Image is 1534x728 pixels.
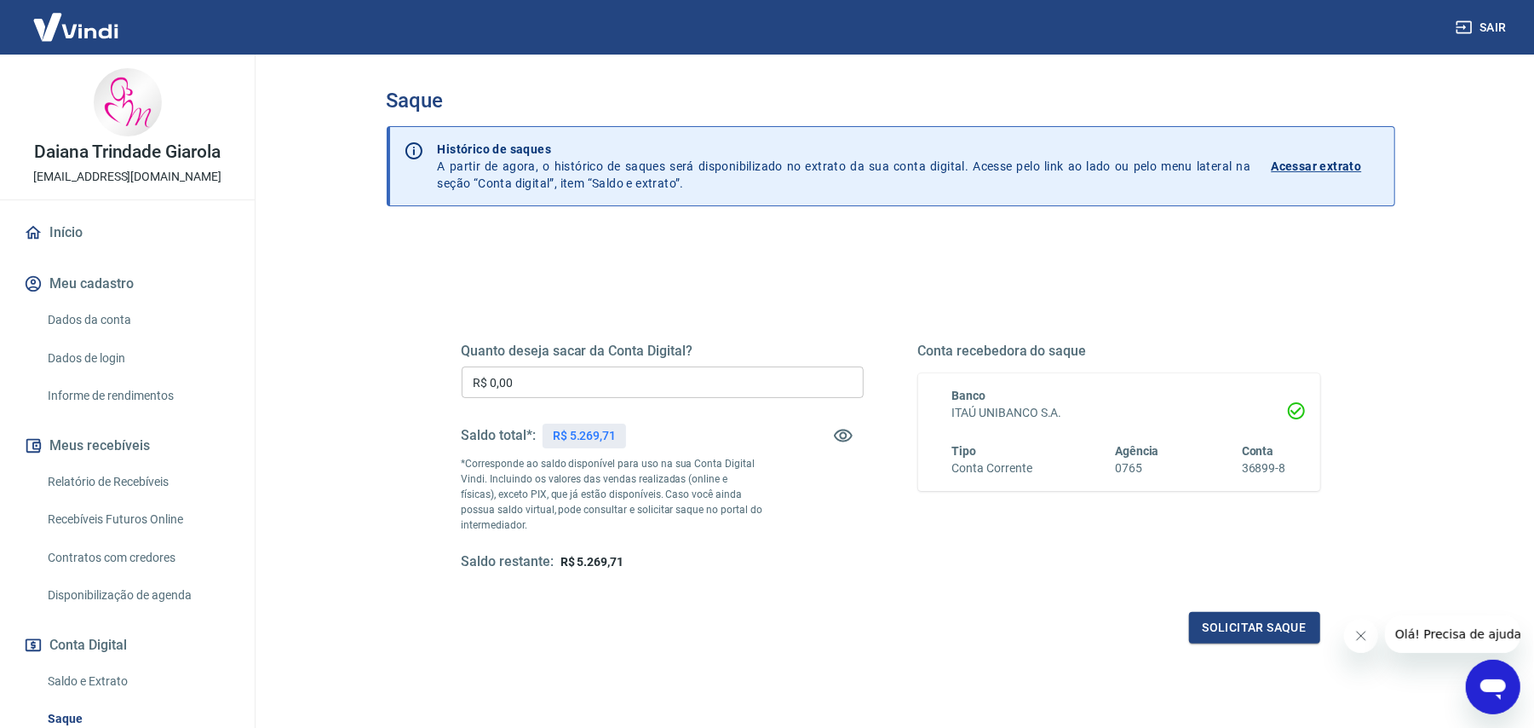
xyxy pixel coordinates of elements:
[1452,12,1514,43] button: Sair
[41,502,234,537] a: Recebíveis Futuros Online
[952,389,986,402] span: Banco
[41,378,234,413] a: Informe de rendimentos
[41,465,234,500] a: Relatório de Recebíveis
[952,404,1286,422] h6: ITAÚ UNIBANCO S.A.
[462,427,536,444] h5: Saldo total*:
[918,343,1320,360] h5: Conta recebedora do saque
[387,89,1395,113] h3: Saque
[41,303,234,338] a: Dados da conta
[560,555,623,569] span: R$ 5.269,71
[33,168,221,186] p: [EMAIL_ADDRESS][DOMAIN_NAME]
[462,343,864,360] h5: Quanto deseja sacar da Conta Digital?
[1385,615,1520,653] iframe: Mensagem da empresa
[41,540,234,575] a: Contratos com credores
[553,427,616,445] p: R$ 5.269,71
[952,444,977,458] span: Tipo
[1115,459,1159,477] h6: 0765
[1242,444,1274,458] span: Conta
[1189,612,1320,644] button: Solicitar saque
[94,68,162,136] img: 78a5abb7-2530-42a1-8371-1b573bf48070.jpeg
[952,459,1032,477] h6: Conta Corrente
[1272,158,1362,175] p: Acessar extrato
[10,12,143,26] span: Olá! Precisa de ajuda?
[34,143,221,161] p: Daiana Trindade Giarola
[20,427,234,465] button: Meus recebíveis
[1115,444,1159,458] span: Agência
[1242,459,1286,477] h6: 36899-8
[1272,141,1381,192] a: Acessar extrato
[20,265,234,303] button: Meu cadastro
[41,664,234,699] a: Saldo e Extrato
[462,456,763,533] p: *Corresponde ao saldo disponível para uso na sua Conta Digital Vindi. Incluindo os valores das ve...
[1344,619,1378,653] iframe: Fechar mensagem
[20,1,131,53] img: Vindi
[438,141,1251,158] p: Histórico de saques
[20,627,234,664] button: Conta Digital
[41,341,234,376] a: Dados de login
[41,578,234,613] a: Disponibilização de agenda
[1466,660,1520,714] iframe: Botão para abrir a janela de mensagens
[20,214,234,251] a: Início
[462,553,554,571] h5: Saldo restante:
[438,141,1251,192] p: A partir de agora, o histórico de saques será disponibilizado no extrato da sua conta digital. Ac...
